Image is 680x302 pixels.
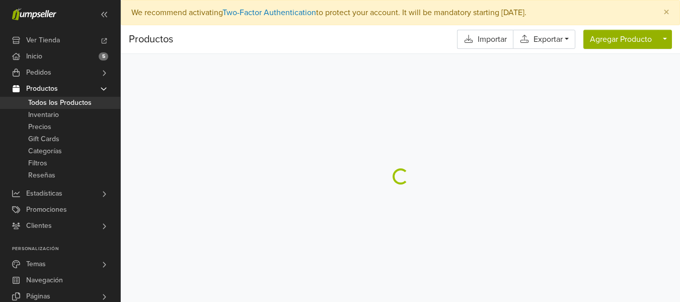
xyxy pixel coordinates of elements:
span: Inicio [26,48,42,65]
span: Reseñas [28,169,55,182]
span: × [663,5,669,20]
span: Precios [28,121,51,133]
button: Close [653,1,679,25]
p: Personalización [12,246,120,252]
span: Navegación [26,272,63,288]
span: Temas [26,256,46,272]
span: 5 [99,52,108,61]
span: Todos los Productos [28,97,92,109]
span: Ver Tienda [26,32,60,48]
span: Promociones [26,202,67,218]
span: Filtros [28,157,47,169]
span: Pedidos [26,65,51,81]
span: Estadísticas [26,186,62,202]
span: Gift Cards [28,133,59,145]
span: Productos [26,81,58,97]
span: Inventario [28,109,59,121]
a: Two-Factor Authentication [222,8,316,18]
span: Categorías [28,145,62,157]
span: Clientes [26,218,52,234]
